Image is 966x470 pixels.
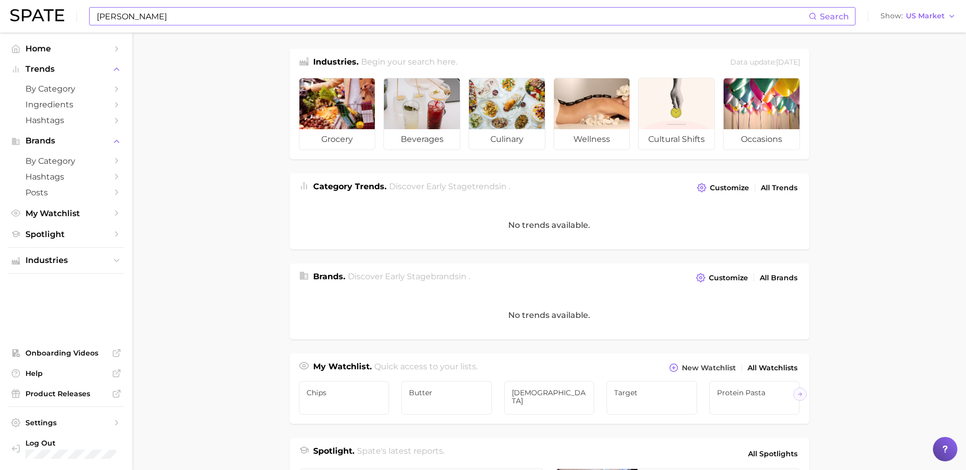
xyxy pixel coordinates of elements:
[290,291,809,339] div: No trends available.
[717,389,792,397] span: Protein Pasta
[8,435,124,462] a: Log out. Currently logged in with e-mail jayme.clifton@kmgtgroup.com.
[8,253,124,268] button: Industries
[313,445,354,462] h1: Spotlight.
[748,364,797,372] span: All Watchlists
[554,129,630,150] span: wellness
[760,274,797,282] span: All Brands
[682,364,736,372] span: New Watchlist
[409,389,484,397] span: Butter
[8,97,124,112] a: Ingredients
[878,10,958,23] button: ShowUS Market
[8,62,124,77] button: Trends
[8,366,124,381] a: Help
[761,184,797,192] span: All Trends
[313,272,345,281] span: Brands .
[8,226,124,242] a: Spotlight
[667,361,738,375] button: New Watchlist
[8,345,124,361] a: Onboarding Videos
[361,56,457,70] h2: Begin your search here.
[25,209,107,218] span: My Watchlist
[10,9,64,21] img: SPATE
[299,129,375,150] span: grocery
[468,78,545,150] a: culinary
[25,438,136,448] span: Log Out
[25,256,107,265] span: Industries
[25,418,107,427] span: Settings
[8,185,124,200] a: Posts
[313,361,372,375] h1: My Watchlist.
[348,272,470,281] span: Discover Early Stage brands in .
[723,78,800,150] a: occasions
[313,182,387,191] span: Category Trends .
[8,81,124,97] a: by Category
[757,271,800,285] a: All Brands
[8,41,124,56] a: Home
[639,129,714,150] span: cultural shifts
[299,78,376,150] a: grocery
[25,172,107,182] span: Hashtags
[299,381,390,415] a: Chips
[401,381,492,415] a: Butter
[710,184,749,192] span: Customize
[469,129,545,150] span: culinary
[638,78,715,150] a: cultural shifts
[384,129,460,150] span: beverages
[8,169,124,185] a: Hashtags
[8,415,124,430] a: Settings
[8,205,124,221] a: My Watchlist
[25,348,107,358] span: Onboarding Videos
[758,181,800,195] a: All Trends
[504,381,595,415] a: [DEMOGRAPHIC_DATA]
[313,56,358,70] h1: Industries.
[25,84,107,94] span: by Category
[820,12,849,21] span: Search
[730,56,800,70] div: Data update: [DATE]
[554,78,630,150] a: wellness
[745,361,800,375] a: All Watchlists
[606,381,697,415] a: Target
[512,389,587,405] span: [DEMOGRAPHIC_DATA]
[25,156,107,166] span: by Category
[793,388,807,401] button: Scroll Right
[383,78,460,150] a: beverages
[709,381,800,415] a: Protein Pasta
[8,153,124,169] a: by Category
[374,361,478,375] h2: Quick access to your lists.
[389,182,510,191] span: Discover Early Stage trends in .
[25,389,107,398] span: Product Releases
[906,13,945,19] span: US Market
[25,188,107,197] span: Posts
[748,448,797,460] span: All Spotlights
[25,136,107,145] span: Brands
[695,181,751,195] button: Customize
[290,201,809,249] div: No trends available.
[709,274,748,282] span: Customize
[8,133,124,149] button: Brands
[25,229,107,239] span: Spotlight
[25,369,107,378] span: Help
[746,445,800,462] a: All Spotlights
[357,445,445,462] h2: Spate's latest reports.
[8,112,124,128] a: Hashtags
[96,8,809,25] input: Search here for a brand, industry, or ingredient
[25,115,107,125] span: Hashtags
[724,129,799,150] span: occasions
[25,100,107,109] span: Ingredients
[307,389,382,397] span: Chips
[880,13,903,19] span: Show
[694,271,750,285] button: Customize
[25,44,107,53] span: Home
[25,65,107,74] span: Trends
[614,389,689,397] span: Target
[8,386,124,401] a: Product Releases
